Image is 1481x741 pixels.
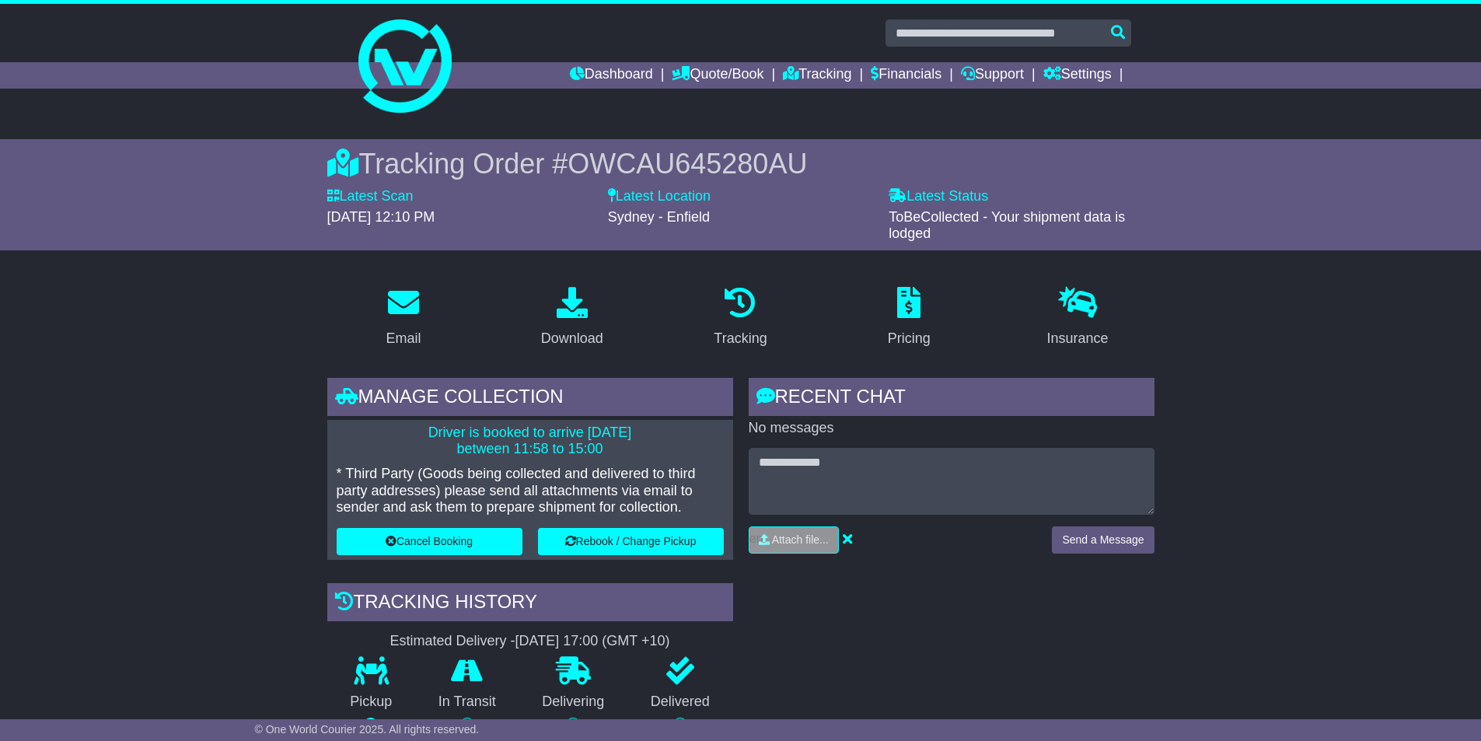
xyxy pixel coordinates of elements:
[961,62,1024,89] a: Support
[327,209,435,225] span: [DATE] 12:10 PM
[889,209,1125,242] span: ToBeCollected - Your shipment data is lodged
[386,328,421,349] div: Email
[714,328,767,349] div: Tracking
[888,328,931,349] div: Pricing
[608,209,710,225] span: Sydney - Enfield
[327,378,733,420] div: Manage collection
[337,466,724,516] p: * Third Party (Goods being collected and delivered to third party addresses) please send all atta...
[570,62,653,89] a: Dashboard
[327,694,416,711] p: Pickup
[327,147,1154,180] div: Tracking Order #
[519,694,628,711] p: Delivering
[783,62,851,89] a: Tracking
[1047,328,1109,349] div: Insurance
[327,583,733,625] div: Tracking history
[327,188,414,205] label: Latest Scan
[672,62,763,89] a: Quote/Book
[538,528,724,555] button: Rebook / Change Pickup
[327,633,733,650] div: Estimated Delivery -
[878,281,941,355] a: Pricing
[1052,526,1154,554] button: Send a Message
[889,188,988,205] label: Latest Status
[1037,281,1119,355] a: Insurance
[515,633,670,650] div: [DATE] 17:00 (GMT +10)
[608,188,711,205] label: Latest Location
[375,281,431,355] a: Email
[337,425,724,458] p: Driver is booked to arrive [DATE] between 11:58 to 15:00
[541,328,603,349] div: Download
[1043,62,1112,89] a: Settings
[749,378,1154,420] div: RECENT CHAT
[627,694,733,711] p: Delivered
[337,528,522,555] button: Cancel Booking
[749,420,1154,437] p: No messages
[531,281,613,355] a: Download
[704,281,777,355] a: Tracking
[255,723,480,736] span: © One World Courier 2025. All rights reserved.
[871,62,941,89] a: Financials
[568,148,807,180] span: OWCAU645280AU
[415,694,519,711] p: In Transit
